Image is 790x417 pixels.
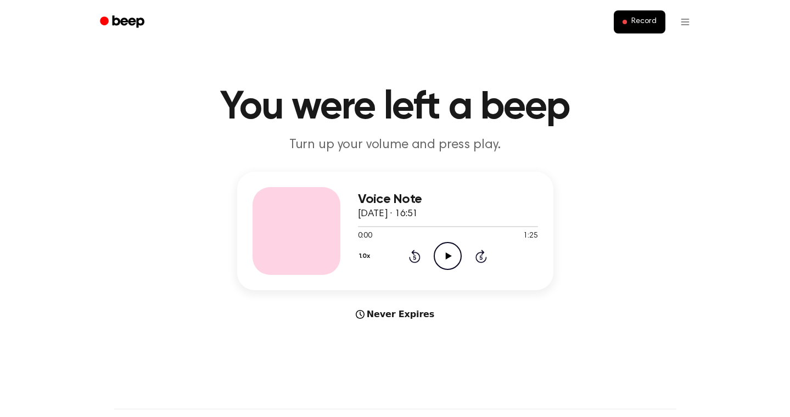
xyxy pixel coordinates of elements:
[358,230,372,242] span: 0:00
[237,308,553,321] div: Never Expires
[92,12,154,33] a: Beep
[672,9,698,35] button: Open menu
[358,247,374,266] button: 1.0x
[358,209,418,219] span: [DATE] · 16:51
[631,17,656,27] span: Record
[114,88,676,127] h1: You were left a beep
[358,192,538,207] h3: Voice Note
[184,136,606,154] p: Turn up your volume and press play.
[614,10,665,33] button: Record
[523,230,537,242] span: 1:25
